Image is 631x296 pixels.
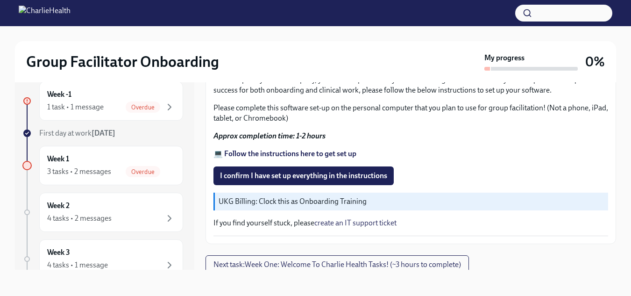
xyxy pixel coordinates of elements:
span: Next task : Week One: Welcome To Charlie Health Tasks! (~3 hours to complete) [213,260,461,269]
h6: Week 3 [47,247,70,258]
a: Week 34 tasks • 1 message [22,239,183,279]
h2: Group Facilitator Onboarding [26,52,219,71]
a: create an IT support ticket [314,218,397,227]
h6: Week 2 [47,201,70,211]
span: I confirm I have set up everything in the instructions [220,171,387,180]
a: Week 13 tasks • 2 messagesOverdue [22,146,183,185]
img: CharlieHealth [19,6,71,21]
a: Week -11 task • 1 messageOverdue [22,81,183,121]
strong: My progress [484,53,525,63]
span: Overdue [126,168,160,175]
strong: Approx completion time: 1-2 hours [213,131,326,140]
a: 💻 Follow the instructions here to get set up [213,149,356,158]
p: As a completely virtual company, you will complete all of your onboarding online! To ensure your ... [213,75,608,95]
span: First day at work [39,129,115,137]
h6: Week 1 [47,154,69,164]
p: UKG Billing: Clock this as Onboarding Training [219,196,604,207]
a: Week 24 tasks • 2 messages [22,193,183,232]
div: 3 tasks • 2 messages [47,166,111,177]
strong: [DATE] [92,129,115,137]
div: 1 task • 1 message [47,102,104,112]
a: First day at work[DATE] [22,128,183,138]
h3: 0% [585,53,605,70]
button: Next task:Week One: Welcome To Charlie Health Tasks! (~3 hours to complete) [206,255,469,274]
h6: Week -1 [47,89,71,100]
p: Please complete this software set-up on the personal computer that you plan to use for group faci... [213,103,608,123]
div: 4 tasks • 2 messages [47,213,112,224]
div: 4 tasks • 1 message [47,260,108,270]
button: I confirm I have set up everything in the instructions [213,166,394,185]
span: Overdue [126,104,160,111]
p: If you find yourself stuck, please [213,218,608,228]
